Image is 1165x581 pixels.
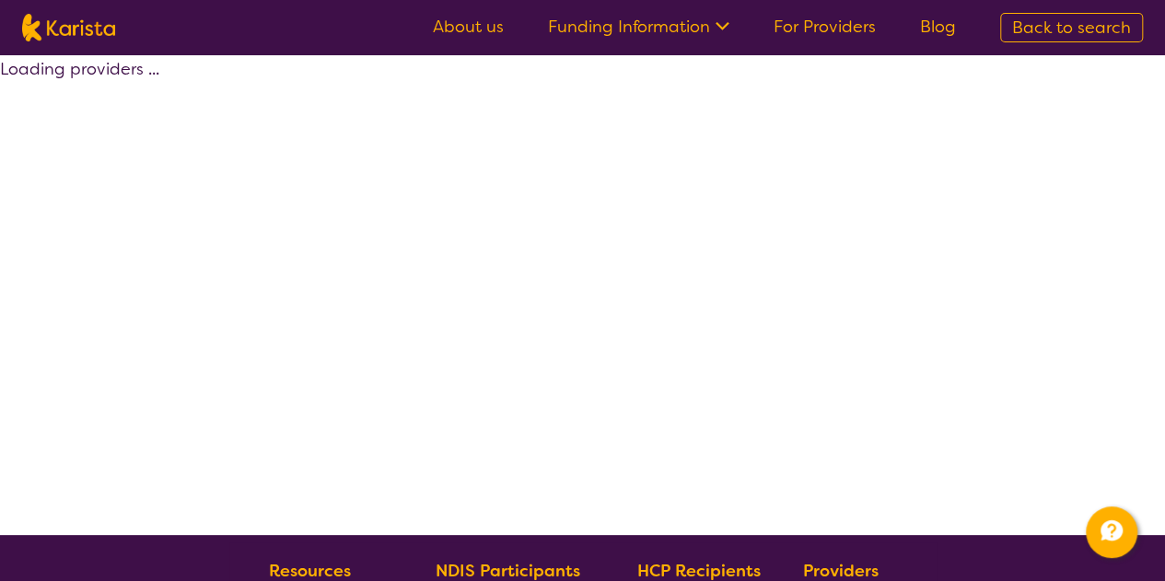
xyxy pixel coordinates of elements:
a: Funding Information [548,16,729,38]
a: Back to search [1000,13,1143,42]
a: For Providers [774,16,876,38]
span: Back to search [1012,17,1131,39]
button: Channel Menu [1086,506,1137,558]
a: About us [433,16,504,38]
img: Karista logo [22,14,115,41]
a: Blog [920,16,956,38]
